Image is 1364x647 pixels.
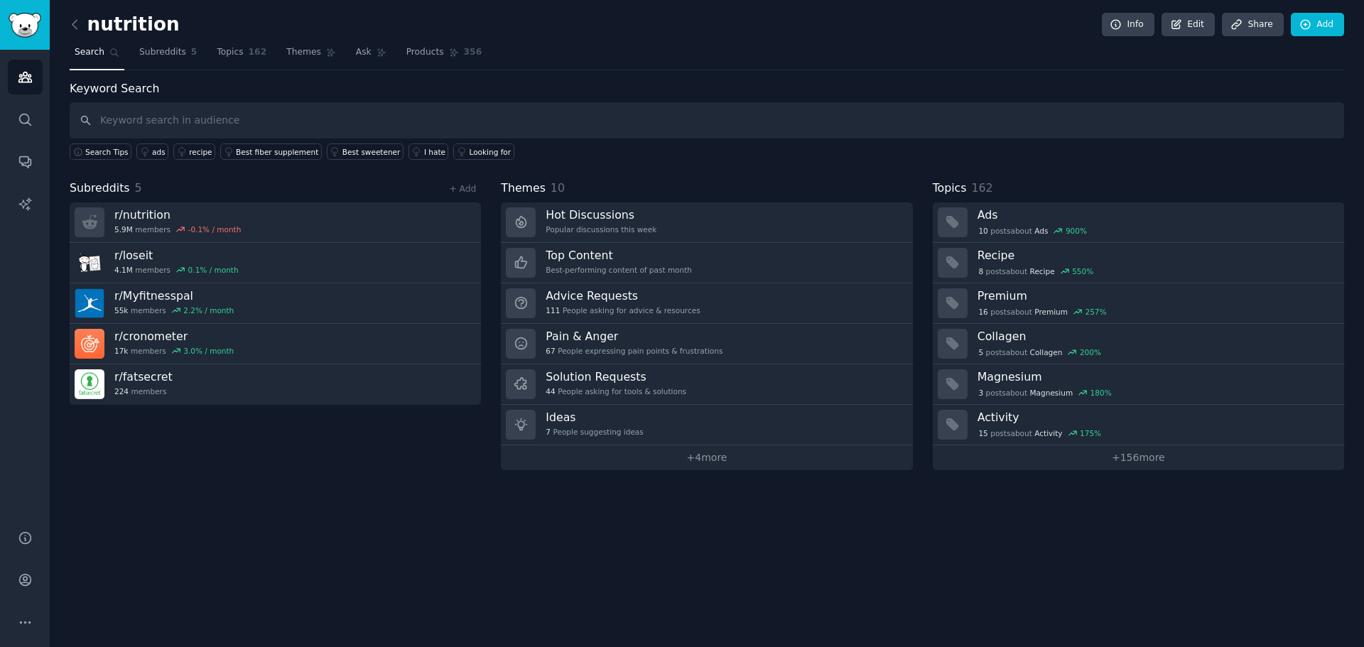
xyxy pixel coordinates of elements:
[978,347,983,357] span: 5
[978,207,1334,222] h3: Ads
[978,288,1334,303] h3: Premium
[501,283,912,324] a: Advice Requests111People asking for advice & resources
[1162,13,1215,37] a: Edit
[546,346,555,356] span: 67
[933,180,967,197] span: Topics
[134,41,202,70] a: Subreddits5
[1072,266,1093,276] div: 550 %
[114,329,234,344] h3: r/ cronometer
[70,180,130,197] span: Subreddits
[546,224,656,234] div: Popular discussions this week
[1034,307,1068,317] span: Premium
[978,248,1334,263] h3: Recipe
[546,386,686,396] div: People asking for tools & solutions
[546,305,560,315] span: 111
[546,369,686,384] h3: Solution Requests
[546,288,700,303] h3: Advice Requests
[401,41,487,70] a: Products356
[1034,226,1048,236] span: Ads
[406,46,444,59] span: Products
[978,265,1095,278] div: post s about
[114,386,173,396] div: members
[501,405,912,445] a: Ideas7People suggesting ideas
[217,46,243,59] span: Topics
[70,364,481,405] a: r/fatsecret224members
[449,184,476,194] a: + Add
[70,82,159,95] label: Keyword Search
[546,427,643,437] div: People suggesting ideas
[546,248,692,263] h3: Top Content
[546,265,692,275] div: Best-performing content of past month
[501,324,912,364] a: Pain & Anger67People expressing pain points & frustrations
[286,46,321,59] span: Themes
[114,346,128,356] span: 17k
[933,445,1344,470] a: +156more
[546,410,643,425] h3: Ideas
[75,288,104,318] img: Myfitnesspal
[501,202,912,243] a: Hot DiscussionsPopular discussions this week
[351,41,391,70] a: Ask
[1085,307,1106,317] div: 257 %
[1222,13,1283,37] a: Share
[1090,388,1112,398] div: 180 %
[933,283,1344,324] a: Premium16postsaboutPremium257%
[70,243,481,283] a: r/loseit4.1Mmembers0.1% / month
[70,283,481,324] a: r/Myfitnesspal55kmembers2.2% / month
[114,265,239,275] div: members
[464,46,482,59] span: 356
[75,46,104,59] span: Search
[933,364,1344,405] a: Magnesium3postsaboutMagnesium180%
[1030,347,1063,357] span: Collagen
[1102,13,1154,37] a: Info
[70,13,180,36] h2: nutrition
[70,41,124,70] a: Search
[188,224,242,234] div: -0.1 % / month
[1066,226,1087,236] div: 900 %
[249,46,267,59] span: 162
[114,265,133,275] span: 4.1M
[978,224,1088,237] div: post s about
[236,147,318,157] div: Best fiber supplement
[551,181,565,195] span: 10
[978,307,987,317] span: 16
[971,181,992,195] span: 162
[70,202,481,243] a: r/nutrition5.9Mmembers-0.1% / month
[75,329,104,359] img: cronometer
[114,305,128,315] span: 55k
[1080,347,1101,357] div: 200 %
[978,305,1108,318] div: post s about
[114,224,133,234] span: 5.9M
[114,288,234,303] h3: r/ Myfitnesspal
[546,207,656,222] h3: Hot Discussions
[85,147,129,157] span: Search Tips
[1080,428,1101,438] div: 175 %
[469,147,511,157] div: Looking for
[75,248,104,278] img: loseit
[342,147,401,157] div: Best sweetener
[546,329,722,344] h3: Pain & Anger
[546,427,551,437] span: 7
[453,143,514,160] a: Looking for
[114,248,239,263] h3: r/ loseit
[183,346,234,356] div: 3.0 % / month
[139,46,186,59] span: Subreddits
[114,224,241,234] div: members
[114,207,241,222] h3: r/ nutrition
[191,46,197,59] span: 5
[356,46,372,59] span: Ask
[546,305,700,315] div: People asking for advice & resources
[135,181,142,195] span: 5
[220,143,322,160] a: Best fiber supplement
[978,226,987,236] span: 10
[1030,388,1073,398] span: Magnesium
[152,147,166,157] div: ads
[327,143,404,160] a: Best sweetener
[978,266,983,276] span: 8
[183,305,234,315] div: 2.2 % / month
[933,202,1344,243] a: Ads10postsaboutAds900%
[933,324,1344,364] a: Collagen5postsaboutCollagen200%
[188,265,239,275] div: 0.1 % / month
[114,346,234,356] div: members
[978,428,987,438] span: 15
[70,143,131,160] button: Search Tips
